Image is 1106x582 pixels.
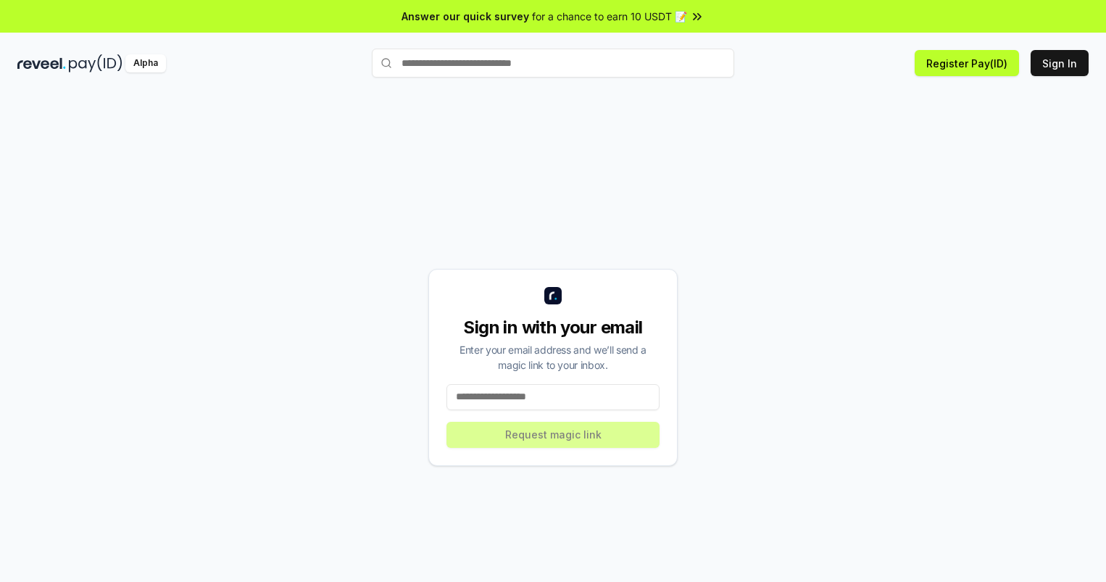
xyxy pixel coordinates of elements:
button: Register Pay(ID) [915,50,1019,76]
div: Alpha [125,54,166,72]
span: for a chance to earn 10 USDT 📝 [532,9,687,24]
img: logo_small [544,287,562,304]
span: Answer our quick survey [402,9,529,24]
div: Sign in with your email [446,316,660,339]
button: Sign In [1031,50,1089,76]
img: reveel_dark [17,54,66,72]
img: pay_id [69,54,122,72]
div: Enter your email address and we’ll send a magic link to your inbox. [446,342,660,373]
